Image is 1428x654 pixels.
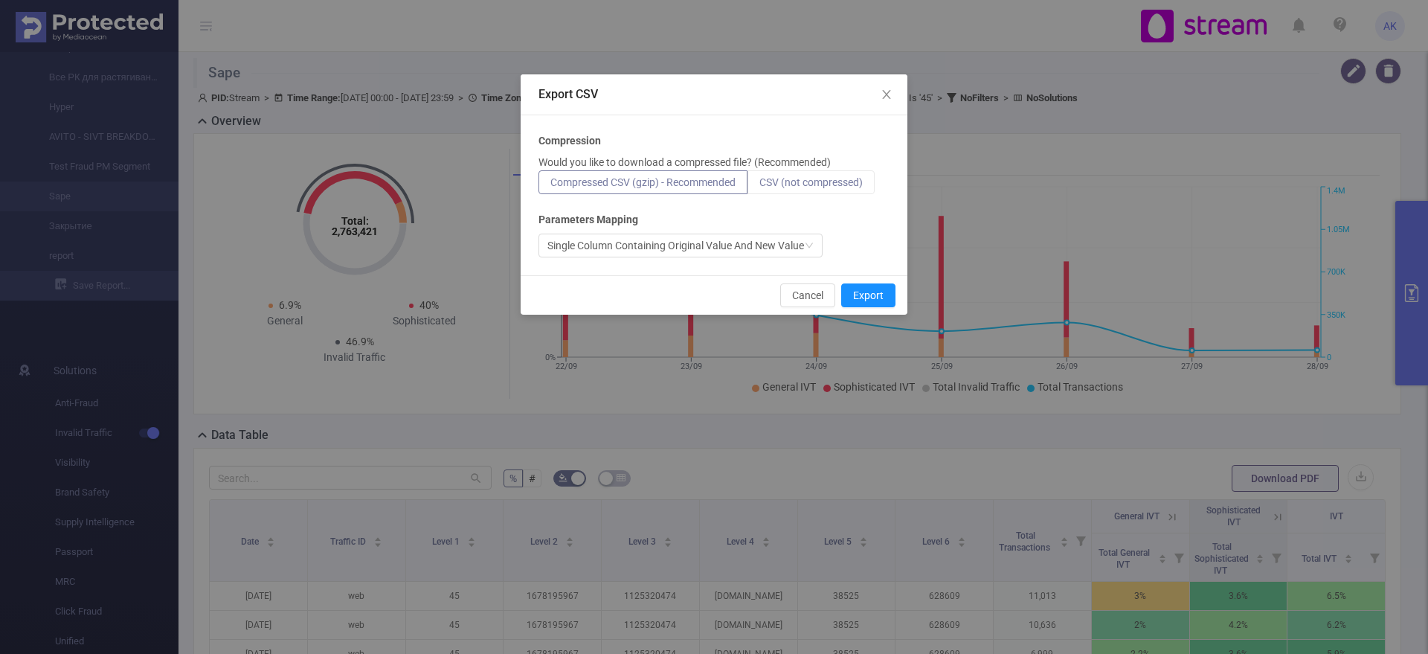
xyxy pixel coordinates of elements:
[759,176,863,188] span: CSV (not compressed)
[866,74,907,116] button: Close
[780,283,835,307] button: Cancel
[538,155,831,170] p: Would you like to download a compressed file? (Recommended)
[550,176,736,188] span: Compressed CSV (gzip) - Recommended
[538,212,638,228] b: Parameters Mapping
[538,86,890,103] div: Export CSV
[805,241,814,251] i: icon: down
[841,283,895,307] button: Export
[538,133,601,149] b: Compression
[881,89,892,100] i: icon: close
[547,234,804,257] div: Single Column Containing Original Value And New Value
